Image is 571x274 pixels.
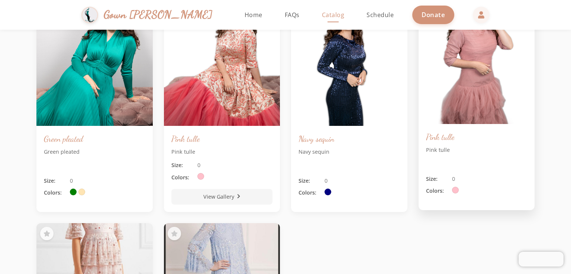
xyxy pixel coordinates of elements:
[367,11,394,19] span: Schedule
[70,177,73,185] span: 0
[81,7,98,23] img: Gown Gmach Logo
[44,133,145,144] h3: Green pleated
[426,131,528,142] h3: Pink tulle
[325,177,328,185] span: 0
[322,11,345,19] span: Catalog
[44,177,66,185] span: Size:
[44,189,66,197] span: Colors:
[104,7,213,23] span: Gown [PERSON_NAME]
[171,161,194,169] span: Size:
[299,148,400,171] p: Navy sequin
[197,161,200,169] span: 0
[299,133,400,144] h3: Navy sequin
[299,189,321,197] span: Colors:
[171,133,273,144] h3: Pink tulle
[422,10,445,19] span: Donate
[81,5,220,25] a: Gown [PERSON_NAME]
[452,175,455,183] span: 0
[519,252,564,267] iframe: Chatra live chat
[299,177,321,185] span: Size:
[412,6,454,24] a: Donate
[426,187,448,195] span: Colors:
[245,11,262,19] span: Home
[426,175,448,183] span: Size:
[203,193,234,201] span: View Gallery
[171,173,194,182] span: Colors:
[285,11,300,19] span: FAQs
[426,146,528,169] p: Pink tulle
[44,148,145,171] p: Green pleated
[171,189,273,205] button: View Gallery
[171,148,273,156] p: Pink tulle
